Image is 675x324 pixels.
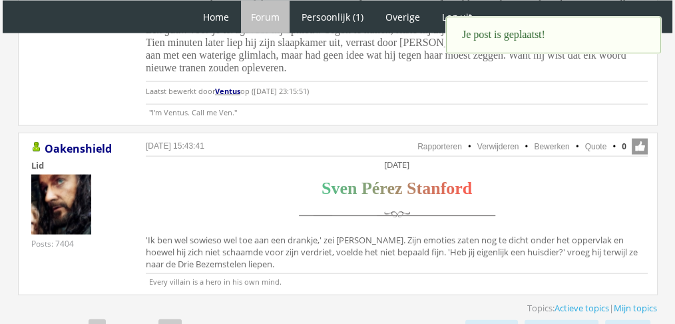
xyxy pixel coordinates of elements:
img: scheidingslijn.png [294,201,500,231]
div: 'Ik ben wel sowieso wel toe aan een drankje,' zei [PERSON_NAME]. Zijn emoties zaten nog te dicht ... [146,159,648,273]
span: r [379,179,387,198]
span: t [416,179,422,198]
div: Je post is geplaatst! [446,17,661,53]
a: Quote [585,142,607,151]
span: v [331,179,339,198]
div: Posts: 7404 [31,238,74,249]
p: "I'm Ventus. Call me Ven." [146,104,648,117]
p: Every villain is a hero in his own mind. [146,273,648,287]
span: r [455,179,463,198]
span: n [431,179,440,198]
span: e [339,179,347,198]
img: Oakenshield [31,175,91,235]
div: Lid [31,159,124,171]
a: [DATE] 15:43:41 [146,141,204,151]
img: Gebruiker is online [31,142,42,153]
span: f [441,179,447,198]
span: e [387,179,395,198]
a: Verwijderen [477,142,519,151]
span: é [372,179,380,198]
span: S [407,179,416,198]
a: Ventus [215,86,240,96]
span: Topics: | [527,302,657,314]
span: P [361,179,372,198]
a: Oakenshield [45,141,112,156]
a: Bewerken [534,142,569,151]
span: d [463,179,472,198]
span: o [446,179,455,198]
div: [DATE] [146,159,648,171]
span: n [347,179,357,198]
span: a [422,179,431,198]
a: Actieve topics [555,302,609,314]
span: 0 [622,141,626,153]
a: Mijn topics [614,302,657,314]
p: Laatst bewerkt door op ([DATE] 23:15:51) [146,81,648,101]
i: Pa is … dood. Ben naar huis. Ben gauw voor je terug. [146,11,638,35]
span: S [322,179,331,198]
a: Rapporteren [417,142,462,151]
span: z [395,179,403,198]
